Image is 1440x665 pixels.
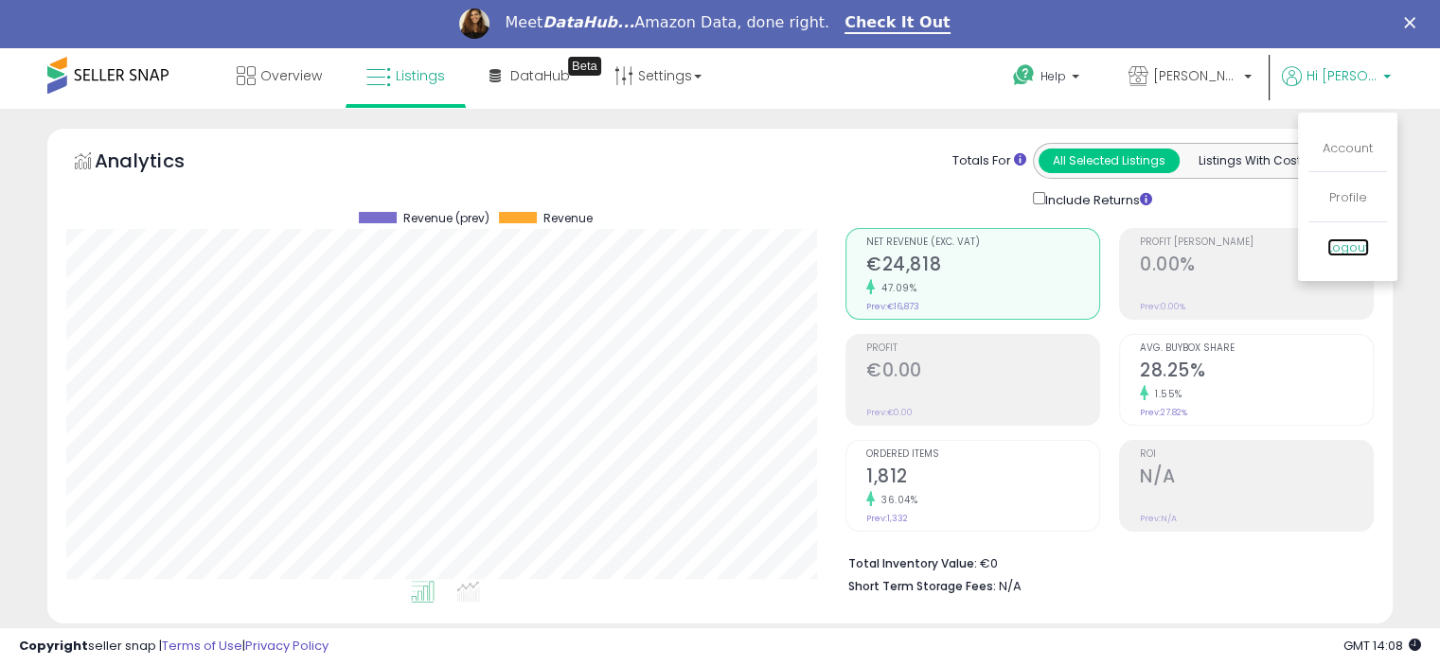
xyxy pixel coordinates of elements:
[568,57,601,76] div: Tooltip anchor
[866,237,1099,248] span: Net Revenue (Exc. VAT)
[844,13,951,34] a: Check It Out
[162,637,242,655] a: Terms of Use
[19,637,88,655] strong: Copyright
[952,152,1026,170] div: Totals For
[866,254,1099,279] h2: €24,818
[543,212,593,225] span: Revenue
[1140,343,1373,354] span: Avg. Buybox Share
[1140,465,1373,491] h2: N/A
[260,66,322,85] span: Overview
[475,47,584,104] a: DataHub
[866,359,1099,385] h2: €0.00
[866,465,1099,491] h2: 1,812
[866,301,919,312] small: Prev: €16,873
[1140,513,1177,524] small: Prev: N/A
[1329,188,1367,206] a: Profile
[1114,47,1266,109] a: [PERSON_NAME]
[510,66,570,85] span: DataHub
[542,13,634,31] i: DataHub...
[1153,66,1238,85] span: [PERSON_NAME]
[998,49,1098,108] a: Help
[999,577,1022,595] span: N/A
[1140,449,1373,460] span: ROI
[848,578,996,594] b: Short Term Storage Fees:
[1012,63,1036,87] i: Get Help
[875,281,916,295] small: 47.09%
[1039,149,1180,173] button: All Selected Listings
[222,47,336,104] a: Overview
[600,47,716,104] a: Settings
[1040,68,1066,84] span: Help
[1307,66,1378,85] span: Hi [PERSON_NAME]
[866,513,908,524] small: Prev: 1,332
[505,13,829,32] div: Meet Amazon Data, done right.
[848,555,977,571] b: Total Inventory Value:
[352,47,459,104] a: Listings
[866,343,1099,354] span: Profit
[866,407,913,418] small: Prev: €0.00
[1179,149,1320,173] button: Listings With Cost
[875,493,917,507] small: 36.04%
[866,449,1099,460] span: Ordered Items
[1140,254,1373,279] h2: 0.00%
[403,212,489,225] span: Revenue (prev)
[1019,188,1175,210] div: Include Returns
[1140,407,1187,418] small: Prev: 27.82%
[1327,238,1369,256] a: Logout
[1323,139,1373,157] a: Account
[19,638,329,656] div: seller snap | |
[1140,301,1185,312] small: Prev: 0.00%
[245,637,329,655] a: Privacy Policy
[459,9,489,39] img: Profile image for Georgie
[95,148,222,179] h5: Analytics
[1404,17,1423,28] div: Close
[1148,387,1182,401] small: 1.55%
[848,551,1360,573] li: €0
[1140,237,1373,248] span: Profit [PERSON_NAME]
[1343,637,1421,655] span: 2025-09-8 14:08 GMT
[1282,66,1391,109] a: Hi [PERSON_NAME]
[396,66,445,85] span: Listings
[1140,359,1373,385] h2: 28.25%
